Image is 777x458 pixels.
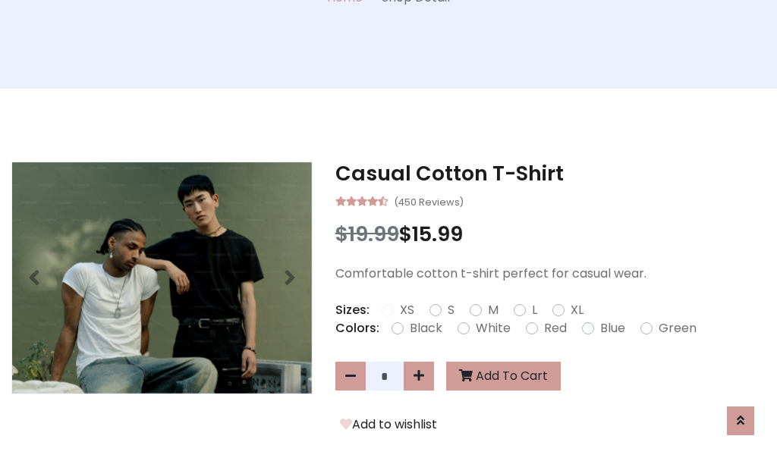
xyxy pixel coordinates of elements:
[659,319,697,337] label: Green
[476,319,511,337] label: White
[448,301,455,319] label: S
[410,319,442,337] label: Black
[335,319,379,337] p: Colors:
[544,319,567,337] label: Red
[12,162,312,394] img: Image
[412,220,463,248] span: 15.99
[600,319,625,337] label: Blue
[571,301,584,319] label: XL
[335,220,399,248] span: $19.99
[488,301,499,319] label: M
[335,162,766,186] h3: Casual Cotton T-Shirt
[394,192,464,210] small: (450 Reviews)
[400,301,414,319] label: XS
[532,301,537,319] label: L
[335,222,766,246] h3: $
[335,265,766,283] p: Comfortable cotton t-shirt perfect for casual wear.
[335,301,370,319] p: Sizes:
[335,415,442,434] button: Add to wishlist
[446,362,561,391] button: Add To Cart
